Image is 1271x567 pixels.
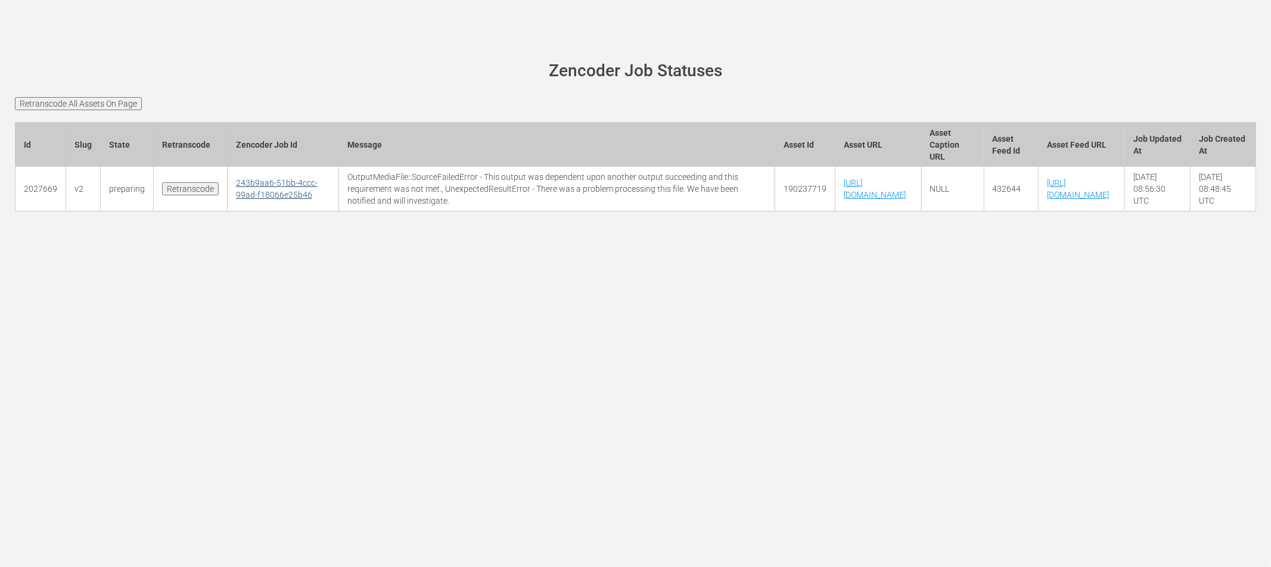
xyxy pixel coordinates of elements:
td: preparing [101,167,154,211]
th: Asset URL [835,122,921,167]
th: Zencoder Job Id [228,122,339,167]
a: [URL][DOMAIN_NAME] [1047,178,1109,200]
a: [URL][DOMAIN_NAME] [844,178,906,200]
td: 2027669 [15,167,66,211]
td: 190237719 [775,167,835,211]
th: Asset Feed URL [1039,122,1125,167]
th: Id [15,122,66,167]
a: 243b9aa6-51bb-4ccc-99ad-f18066e25b46 [236,178,318,200]
th: Message [338,122,775,167]
td: NULL [921,167,984,211]
input: Retranscode [162,182,219,195]
th: Retranscode [154,122,228,167]
td: [DATE] 08:56:30 UTC [1124,167,1190,211]
th: State [101,122,154,167]
td: v2 [66,167,101,211]
input: Retranscode All Assets On Page [15,97,142,110]
h1: Zencoder Job Statuses [32,62,1239,80]
th: Asset Caption URL [921,122,984,167]
td: [DATE] 08:48:45 UTC [1190,167,1256,211]
th: Slug [66,122,101,167]
th: Asset Feed Id [984,122,1038,167]
th: Job Updated At [1124,122,1190,167]
td: OutputMediaFile::SourceFailedError - This output was dependent upon another output succeeding and... [338,167,775,211]
th: Asset Id [775,122,835,167]
th: Job Created At [1190,122,1256,167]
td: 432644 [984,167,1038,211]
